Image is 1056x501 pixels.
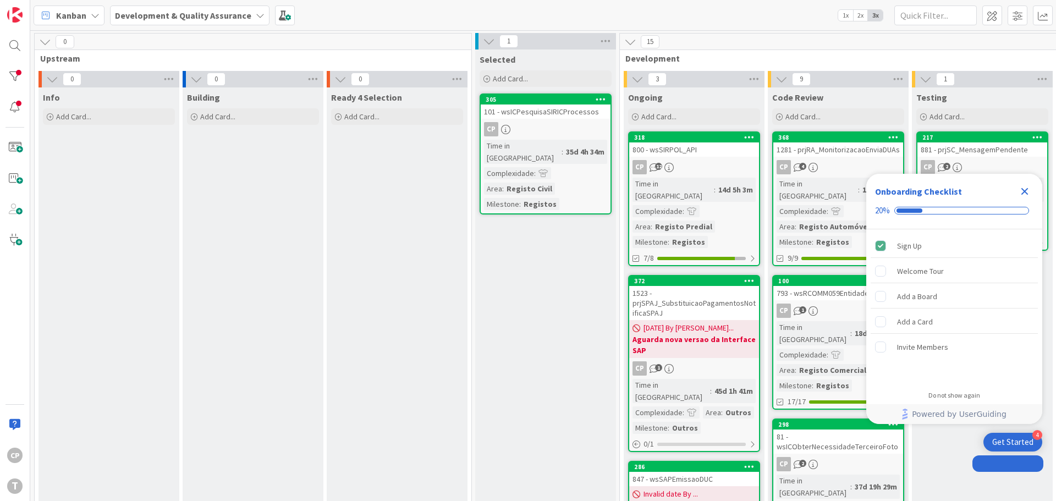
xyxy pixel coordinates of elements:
[796,364,869,376] div: Registo Comercial
[40,53,458,64] span: Upstream
[992,437,1033,448] div: Get Started
[655,364,662,371] span: 1
[629,133,759,157] div: 318800 - wsSIRPOL_API
[629,472,759,486] div: 847 - wsSAPEmissaoDUC
[773,420,903,430] div: 298
[773,457,903,471] div: CP
[916,92,947,103] span: Testing
[484,122,498,136] div: CP
[936,73,955,86] span: 1
[207,73,226,86] span: 0
[632,422,668,434] div: Milestone
[481,95,610,119] div: 305101 - wsICPesquisaSIRICProcessos
[632,160,647,174] div: CP
[668,236,669,248] span: :
[1016,183,1033,200] div: Close Checklist
[628,275,760,452] a: 3721523 - prjSPAJ_SubstituicaoPagamentosNotificaSPAJ[DATE] By [PERSON_NAME]...Aguarda nova versao...
[777,379,812,392] div: Milestone
[56,35,74,48] span: 0
[773,420,903,454] div: 29881 - wsICObterNecessidadeTerceiroFoto
[632,236,668,248] div: Milestone
[777,221,795,233] div: Area
[629,286,759,320] div: 1523 - prjSPAJ_SubstituicaoPagamentosNotificaSPAJ
[344,112,380,122] span: Add Card...
[632,406,683,419] div: Complexidade
[871,335,1038,359] div: Invite Members is incomplete.
[871,259,1038,283] div: Welcome Tour is incomplete.
[827,205,828,217] span: :
[930,112,965,122] span: Add Card...
[632,205,683,217] div: Complexidade
[521,198,559,210] div: Registos
[632,221,651,233] div: Area
[480,54,515,65] span: Selected
[43,92,60,103] span: Info
[712,385,756,397] div: 45d 1h 41m
[777,475,850,499] div: Time in [GEOGRAPHIC_DATA]
[777,178,858,202] div: Time in [GEOGRAPHIC_DATA]
[866,229,1042,384] div: Checklist items
[629,160,759,174] div: CP
[641,35,659,48] span: 15
[871,234,1038,258] div: Sign Up is complete.
[480,93,612,214] a: 305101 - wsICPesquisaSIRICProcessosCPTime in [GEOGRAPHIC_DATA]:35d 4h 34mComplexidade:Area:Regist...
[519,198,521,210] span: :
[628,92,663,103] span: Ongoing
[710,385,712,397] span: :
[871,310,1038,334] div: Add a Card is incomplete.
[629,276,759,320] div: 3721523 - prjSPAJ_SubstituicaoPagamentosNotificaSPAJ
[897,239,922,252] div: Sign Up
[917,133,1047,157] div: 217881 - prjSC_MensagemPendente
[777,160,791,174] div: CP
[504,183,555,195] div: Registo Civil
[772,131,904,266] a: 3681281 - prjRA_MonitorizacaoEnviaDUAsCPTime in [GEOGRAPHIC_DATA]:14d 5h 3mComplexidade:Area:Regi...
[792,73,811,86] span: 9
[785,112,821,122] span: Add Card...
[716,184,756,196] div: 14d 5h 3m
[777,349,827,361] div: Complexidade
[648,73,667,86] span: 3
[772,92,823,103] span: Code Review
[502,183,504,195] span: :
[921,160,935,174] div: CP
[643,252,654,264] span: 7/8
[875,206,1033,216] div: Checklist progress: 20%
[777,236,812,248] div: Milestone
[894,5,977,25] input: Quick Filter...
[721,406,723,419] span: :
[484,167,534,179] div: Complexidade
[777,457,791,471] div: CP
[773,276,903,300] div: 100793 - wsRCOMM059Entidades
[922,134,1047,141] div: 217
[860,184,900,196] div: 14d 5h 3m
[629,276,759,286] div: 372
[813,379,852,392] div: Registos
[481,104,610,119] div: 101 - wsICPesquisaSIRICProcessos
[943,163,950,170] span: 2
[629,462,759,486] div: 286847 - wsSAPEmissaoDUC
[643,438,654,450] span: 0 / 1
[773,160,903,174] div: CP
[917,133,1047,142] div: 217
[838,10,853,21] span: 1x
[484,140,562,164] div: Time in [GEOGRAPHIC_DATA]
[499,35,518,48] span: 1
[641,112,676,122] span: Add Card...
[917,160,1047,174] div: CP
[331,92,402,103] span: Ready 4 Selection
[875,206,890,216] div: 20%
[853,10,868,21] span: 2x
[629,133,759,142] div: 318
[484,183,502,195] div: Area
[875,185,962,198] div: Onboarding Checklist
[778,134,903,141] div: 368
[868,10,883,21] span: 3x
[714,184,716,196] span: :
[481,95,610,104] div: 305
[634,277,759,285] div: 372
[928,391,980,400] div: Do not show again
[871,284,1038,309] div: Add a Board is incomplete.
[827,349,828,361] span: :
[7,478,23,494] div: T
[187,92,220,103] span: Building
